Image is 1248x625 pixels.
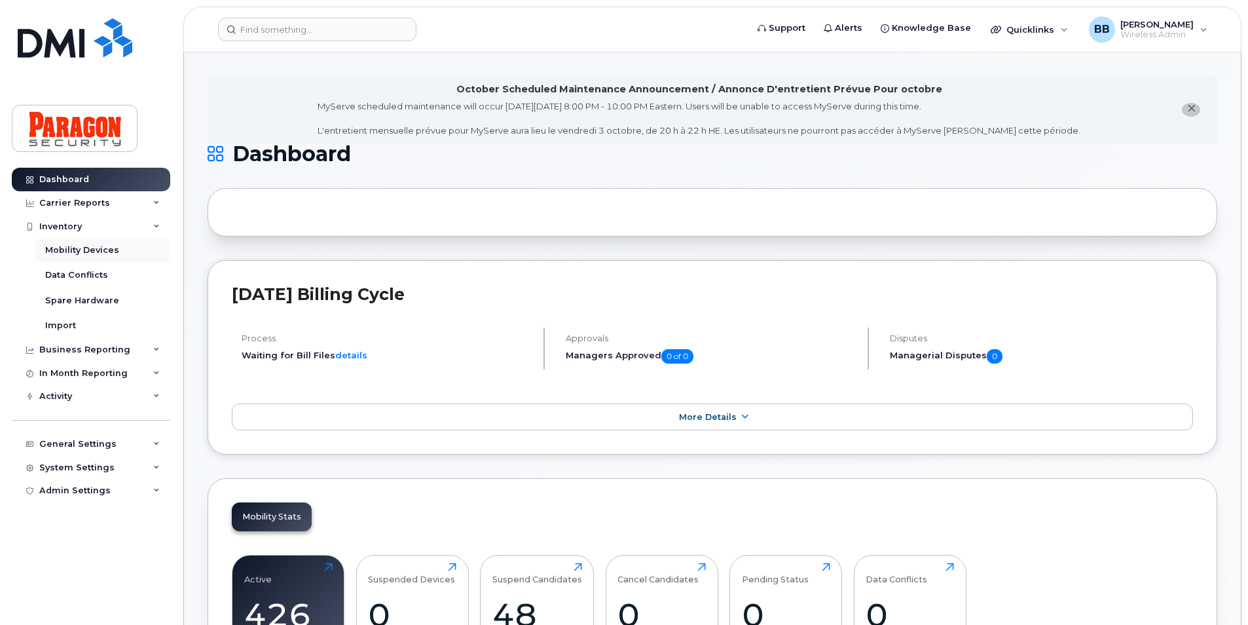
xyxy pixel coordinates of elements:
[679,412,737,422] span: More Details
[890,333,1193,343] h4: Disputes
[242,349,532,362] li: Waiting for Bill Files
[492,563,582,584] div: Suspend Candidates
[232,284,1193,304] h2: [DATE] Billing Cycle
[987,349,1002,364] span: 0
[742,563,809,584] div: Pending Status
[232,144,351,164] span: Dashboard
[456,83,942,96] div: October Scheduled Maintenance Announcement / Annonce D'entretient Prévue Pour octobre
[1182,103,1200,117] button: close notification
[368,563,455,584] div: Suspended Devices
[866,563,927,584] div: Data Conflicts
[335,350,367,360] a: details
[566,333,856,343] h4: Approvals
[661,349,693,364] span: 0 of 0
[244,563,272,584] div: Active
[617,563,699,584] div: Cancel Candidates
[566,349,856,364] h5: Managers Approved
[890,349,1193,364] h5: Managerial Disputes
[318,100,1080,137] div: MyServe scheduled maintenance will occur [DATE][DATE] 8:00 PM - 10:00 PM Eastern. Users will be u...
[242,333,532,343] h4: Process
